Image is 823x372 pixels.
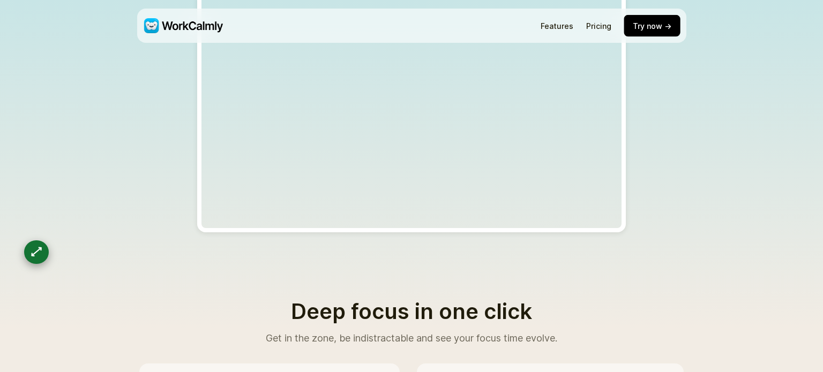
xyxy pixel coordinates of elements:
[624,15,680,37] button: Try now →
[139,301,684,322] h2: Deep focus in one click
[27,243,46,261] div: ⟷
[263,331,560,346] p: Get in the zone, be indistractable and see your focus time evolve.
[541,21,573,31] a: Features
[586,21,611,31] a: Pricing
[144,18,223,33] img: WorkCalmly Logo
